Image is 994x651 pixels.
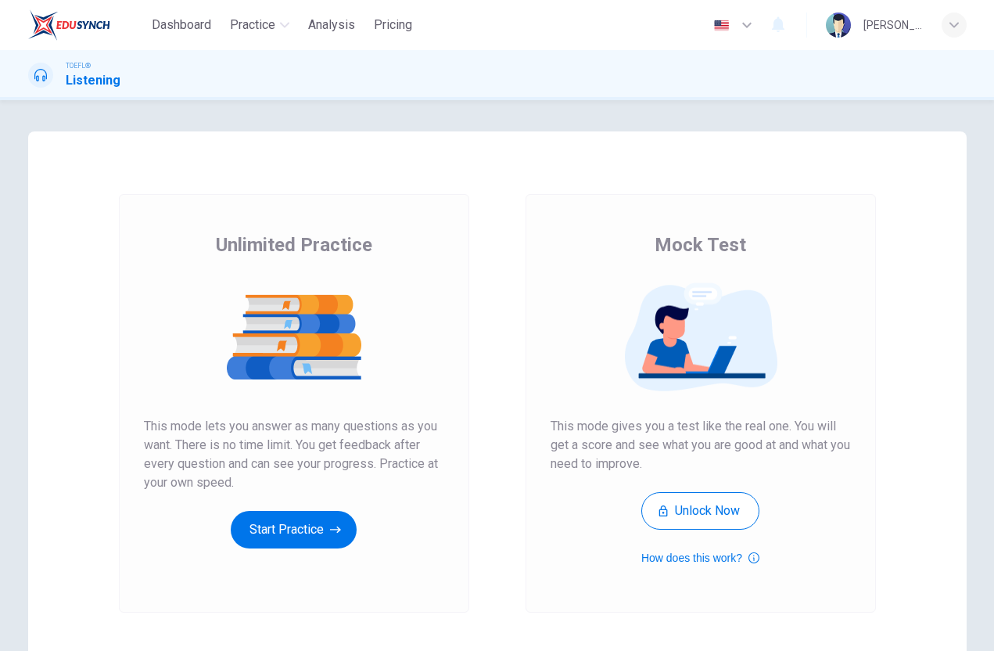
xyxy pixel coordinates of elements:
button: How does this work? [641,548,759,567]
button: Analysis [302,11,361,39]
span: Analysis [308,16,355,34]
span: TOEFL® [66,60,91,71]
img: Profile picture [826,13,851,38]
span: Dashboard [152,16,211,34]
button: Practice [224,11,296,39]
img: EduSynch logo [28,9,110,41]
span: Unlimited Practice [216,232,372,257]
button: Dashboard [145,11,217,39]
img: en [712,20,731,31]
span: This mode gives you a test like the real one. You will get a score and see what you are good at a... [551,417,851,473]
span: This mode lets you answer as many questions as you want. There is no time limit. You get feedback... [144,417,444,492]
h1: Listening [66,71,120,90]
span: Practice [230,16,275,34]
div: [PERSON_NAME] [863,16,923,34]
button: Start Practice [231,511,357,548]
button: Unlock Now [641,492,759,530]
span: Pricing [374,16,412,34]
span: Mock Test [655,232,746,257]
iframe: Intercom live chat [941,598,978,635]
a: EduSynch logo [28,9,146,41]
button: Pricing [368,11,418,39]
